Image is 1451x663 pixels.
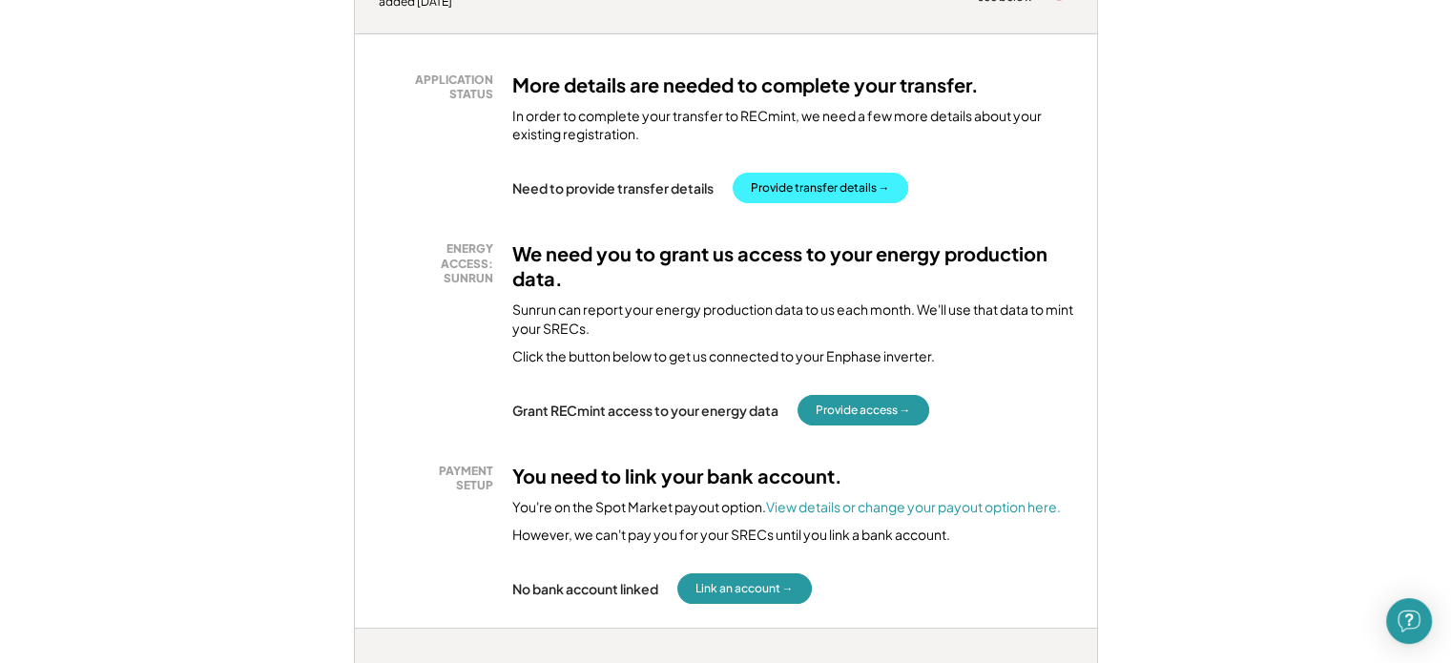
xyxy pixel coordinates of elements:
[388,464,493,493] div: PAYMENT SETUP
[388,73,493,102] div: APPLICATION STATUS
[512,347,935,366] div: Click the button below to get us connected to your Enphase inverter.
[512,107,1073,144] div: In order to complete your transfer to RECmint, we need a few more details about your existing reg...
[512,526,950,545] div: However, we can't pay you for your SRECs until you link a bank account.
[733,173,908,203] button: Provide transfer details →
[766,498,1061,515] a: View details or change your payout option here.
[512,580,658,597] div: No bank account linked
[512,241,1073,291] h3: We need you to grant us access to your energy production data.
[388,241,493,286] div: ENERGY ACCESS: SUNRUN
[512,402,778,419] div: Grant RECmint access to your energy data
[512,464,842,488] h3: You need to link your bank account.
[677,573,812,604] button: Link an account →
[512,73,979,97] h3: More details are needed to complete your transfer.
[512,498,1061,517] div: You're on the Spot Market payout option.
[512,179,714,197] div: Need to provide transfer details
[512,300,1073,338] div: Sunrun can report your energy production data to us each month. We'll use that data to mint your ...
[1386,598,1432,644] div: Open Intercom Messenger
[798,395,929,425] button: Provide access →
